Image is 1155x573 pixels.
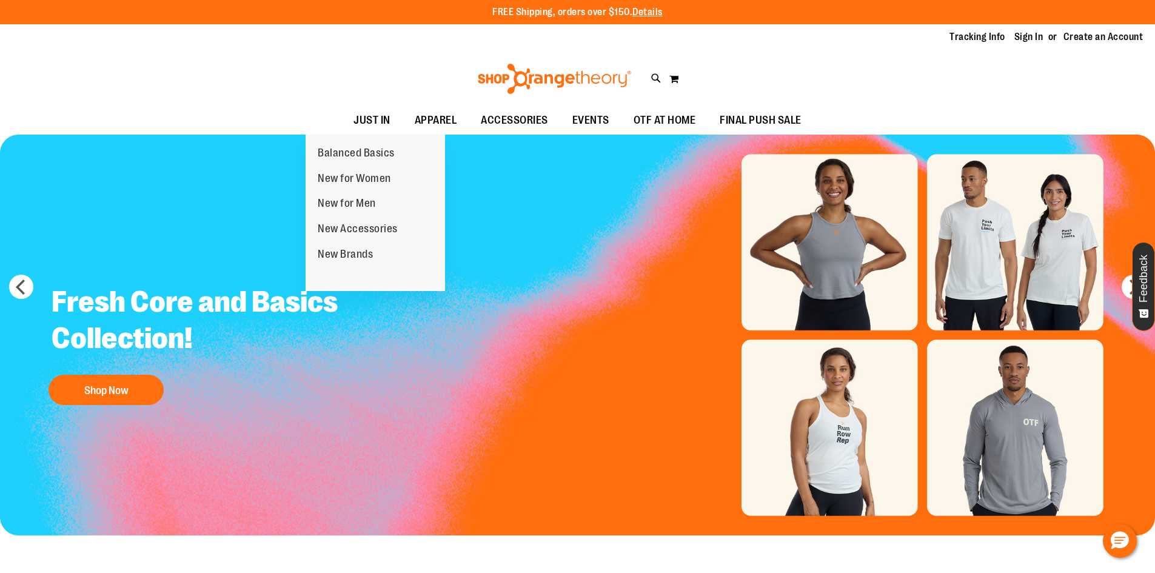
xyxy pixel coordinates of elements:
[403,107,469,135] a: APPAREL
[318,248,373,263] span: New Brands
[306,191,388,216] a: New for Men
[949,30,1005,44] a: Tracking Info
[9,275,33,299] button: prev
[318,223,398,238] span: New Accessories
[1138,255,1150,303] span: Feedback
[621,107,708,135] a: OTF AT HOME
[306,242,385,267] a: New Brands
[469,107,560,135] a: ACCESSORIES
[318,147,395,162] span: Balanced Basics
[42,275,366,411] a: Fresh Core and Basics Collection! Shop Now
[1122,275,1146,299] button: next
[1132,242,1155,331] button: Feedback - Show survey
[318,172,391,187] span: New for Women
[341,107,403,135] a: JUST IN
[634,107,696,134] span: OTF AT HOME
[492,5,663,19] p: FREE Shipping, orders over $150.
[306,166,403,192] a: New for Women
[306,141,407,166] a: Balanced Basics
[42,275,366,369] h2: Fresh Core and Basics Collection!
[1014,30,1043,44] a: Sign In
[632,7,663,18] a: Details
[572,107,609,134] span: EVENTS
[415,107,457,134] span: APPAREL
[306,135,445,292] ul: JUST IN
[481,107,548,134] span: ACCESSORIES
[1103,524,1137,558] button: Hello, have a question? Let’s chat.
[353,107,390,134] span: JUST IN
[720,107,802,134] span: FINAL PUSH SALE
[476,64,633,94] img: Shop Orangetheory
[49,375,164,405] button: Shop Now
[708,107,814,135] a: FINAL PUSH SALE
[306,216,410,242] a: New Accessories
[560,107,621,135] a: EVENTS
[1063,30,1143,44] a: Create an Account
[318,197,376,212] span: New for Men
